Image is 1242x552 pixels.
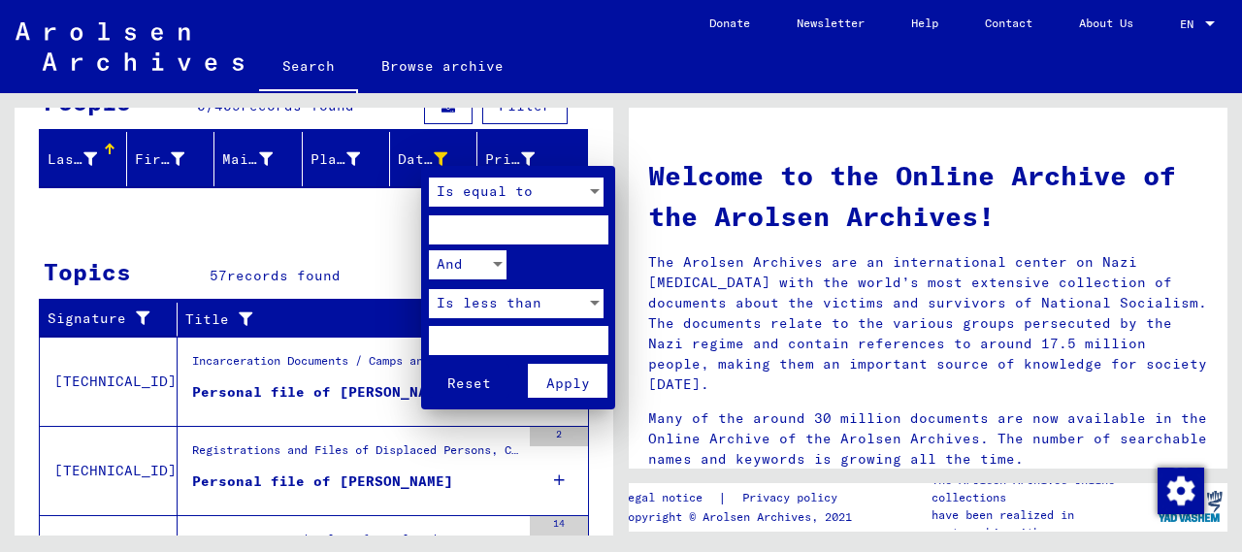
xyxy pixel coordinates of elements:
img: Change consent [1158,468,1204,514]
span: And [437,254,463,272]
button: Apply [528,363,608,397]
span: Reset [447,373,491,391]
button: Reset [429,363,509,397]
div: Change consent [1157,467,1203,513]
span: Apply [546,373,590,391]
span: Is equal to [437,182,533,200]
span: Is less than [437,293,541,310]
